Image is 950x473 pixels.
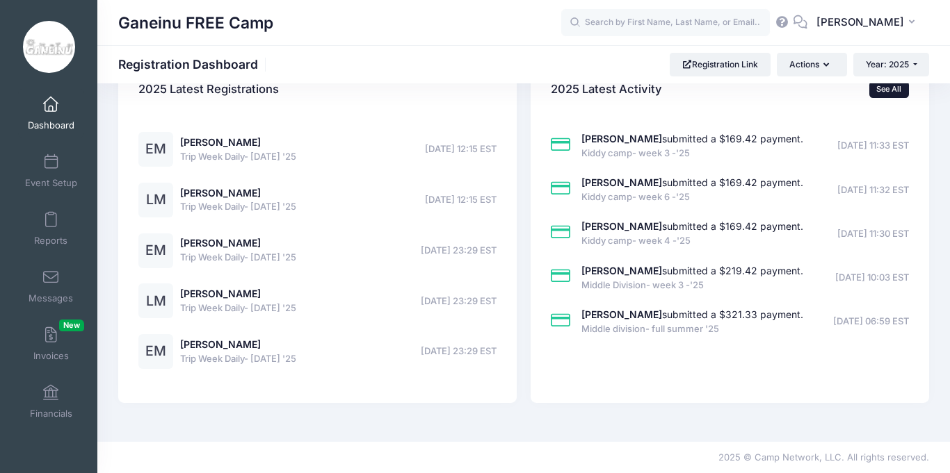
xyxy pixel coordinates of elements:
[816,15,904,30] span: [PERSON_NAME]
[180,301,296,315] span: Trip Week Daily- [DATE] '25
[180,187,261,199] a: [PERSON_NAME]
[180,338,261,350] a: [PERSON_NAME]
[28,119,74,131] span: Dashboard
[118,57,270,72] h1: Registration Dashboard
[138,132,173,167] div: EM
[833,315,909,329] span: [DATE] 06:59 EST
[581,147,803,160] span: Kiddy camp- week 3 -'25
[581,176,803,188] a: [PERSON_NAME]submitted a $169.42 payment.
[59,320,84,331] span: New
[425,142,497,156] span: [DATE] 12:15 EST
[869,81,909,98] a: See All
[138,144,173,156] a: EM
[18,320,84,368] a: InvoicesNew
[29,292,73,304] span: Messages
[718,451,929,463] span: 2025 © Camp Network, LLC. All rights reserved.
[581,190,803,204] span: Kiddy camp- week 6 -'25
[581,234,803,248] span: Kiddy camp- week 4 -'25
[118,7,273,39] h1: Ganeinu FREE Camp
[180,288,261,299] a: [PERSON_NAME]
[581,176,662,188] strong: [PERSON_NAME]
[33,350,69,362] span: Invoices
[138,245,173,257] a: EM
[581,308,803,320] a: [PERSON_NAME]submitted a $321.33 payment.
[180,136,261,148] a: [PERSON_NAME]
[138,194,173,206] a: LM
[138,346,173,358] a: EM
[138,183,173,217] div: LM
[425,193,497,207] span: [DATE] 12:15 EST
[581,220,803,232] a: [PERSON_NAME]submitted a $169.42 payment.
[421,294,497,308] span: [DATE] 23:29 EST
[180,251,296,265] span: Trip Week Daily- [DATE] '25
[34,235,67,247] span: Reports
[18,89,84,138] a: Dashboard
[138,283,173,318] div: LM
[138,70,279,110] h4: 2025 Latest Registrations
[581,265,662,276] strong: [PERSON_NAME]
[837,183,909,197] span: [DATE] 11:32 EST
[581,220,662,232] strong: [PERSON_NAME]
[138,233,173,268] div: EM
[30,408,72,420] span: Financials
[581,279,803,292] span: Middle Division- week 3 -'25
[581,322,803,336] span: Middle division- full summer '25
[180,237,261,249] a: [PERSON_NAME]
[581,265,803,276] a: [PERSON_NAME]submitted a $219.42 payment.
[551,70,662,110] h4: 2025 Latest Activity
[138,334,173,369] div: EM
[581,133,803,144] a: [PERSON_NAME]submitted a $169.42 payment.
[837,139,909,153] span: [DATE] 11:33 EST
[25,177,77,189] span: Event Setup
[853,53,929,76] button: Year: 2025
[138,296,173,308] a: LM
[670,53,771,76] a: Registration Link
[561,9,770,37] input: Search by First Name, Last Name, or Email...
[581,308,662,320] strong: [PERSON_NAME]
[581,133,662,144] strong: [PERSON_NAME]
[807,7,929,39] button: [PERSON_NAME]
[421,244,497,258] span: [DATE] 23:29 EST
[18,262,84,310] a: Messages
[180,150,296,164] span: Trip Week Daily- [DATE] '25
[180,200,296,214] span: Trip Week Daily- [DATE] '25
[18,204,84,253] a: Reports
[777,53,846,76] button: Actions
[18,377,84,426] a: Financials
[866,59,909,69] span: Year: 2025
[180,352,296,366] span: Trip Week Daily- [DATE] '25
[23,21,75,73] img: Ganeinu FREE Camp
[837,227,909,241] span: [DATE] 11:30 EST
[421,345,497,358] span: [DATE] 23:29 EST
[18,147,84,195] a: Event Setup
[835,271,909,285] span: [DATE] 10:03 EST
